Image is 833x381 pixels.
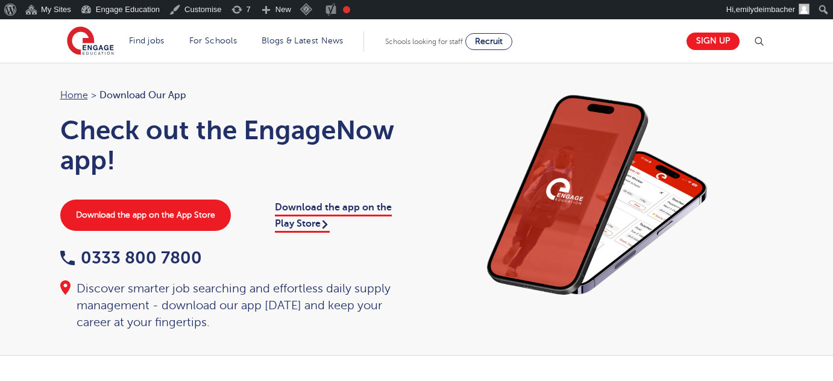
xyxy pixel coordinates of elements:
a: For Schools [189,36,237,45]
a: Download the app on the Play Store [275,202,392,232]
a: Find jobs [129,36,165,45]
a: Blogs & Latest News [262,36,344,45]
a: Home [60,90,88,101]
nav: breadcrumb [60,87,405,103]
div: Discover smarter job searching and effortless daily supply management - download our app [DATE] a... [60,280,405,331]
span: emilydeimbacher [736,5,795,14]
span: Schools looking for staff [385,37,463,46]
a: 0333 800 7800 [60,248,202,267]
span: Recruit [475,37,503,46]
h1: Check out the EngageNow app! [60,115,405,175]
a: Sign up [687,33,740,50]
a: Download the app on the App Store [60,200,231,231]
span: Download our app [99,87,186,103]
a: Recruit [465,33,512,50]
div: Focus keyphrase not set [343,6,350,13]
span: > [91,90,96,101]
img: Engage Education [67,27,114,57]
